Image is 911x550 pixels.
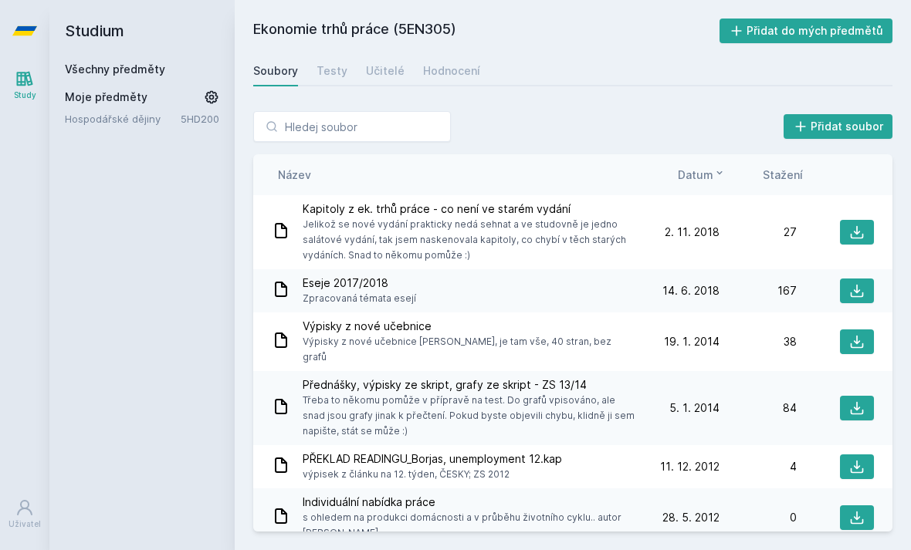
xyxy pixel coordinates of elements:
[366,63,405,79] div: Učitelé
[720,224,797,240] div: 27
[423,63,480,79] div: Hodnocení
[720,283,797,299] div: 167
[303,393,636,439] span: Třeba to někomu pomůže v přípravě na test. Do grafů vpisováno, ale snad jsou grafy jinak k přečte...
[763,167,803,183] button: Stažení
[253,19,720,43] h2: Ekonomie trhů práce (5EN305)
[665,224,720,240] span: 2. 11. 2018
[303,201,636,217] span: Kapitoly z ek. trhů práce - co není ve starém vydání
[303,275,416,291] span: Eseje 2017/2018
[664,334,720,349] span: 19. 1. 2014
[669,400,720,416] span: 5. 1. 2014
[14,89,36,101] div: Study
[366,56,405,86] a: Učitelé
[65,111,181,127] a: Hospodářské dějiny
[65,89,147,105] span: Moje předměty
[278,167,311,183] button: Název
[253,63,298,79] div: Soubory
[303,319,636,334] span: Výpisky z nové učebnice
[303,217,636,263] span: Jelikož se nové vydání prakticky nedá sehnat a ve studovně je jedno salátové vydání, tak jsem nas...
[65,62,165,76] a: Všechny předměty
[720,510,797,525] div: 0
[720,459,797,474] div: 4
[253,111,451,142] input: Hledej soubor
[720,334,797,349] div: 38
[3,62,46,109] a: Study
[303,494,636,510] span: Individuální nabídka práce
[317,63,347,79] div: Testy
[720,400,797,416] div: 84
[303,467,562,482] span: výpisek z článku na 12. týden, ČESKY; ZS 2012
[662,510,720,525] span: 28. 5. 2012
[8,518,41,530] div: Uživatel
[303,510,636,541] span: s ohledem na produkci domácnosti a v průběhu životního cyklu.. autor [PERSON_NAME]
[678,167,726,183] button: Datum
[181,113,219,125] a: 5HD200
[678,167,713,183] span: Datum
[303,377,636,393] span: Přednášky, výpisky ze skript, grafy ze skript - ZS 13/14
[303,291,416,306] span: Zpracovaná témata esejí
[303,451,562,467] span: PŘEKLAD READINGU_Borjas, unemployment 12.kap
[660,459,720,474] span: 11. 12. 2012
[3,491,46,538] a: Uživatel
[662,283,720,299] span: 14. 6. 2018
[784,114,893,139] button: Přidat soubor
[253,56,298,86] a: Soubory
[720,19,893,43] button: Přidat do mých předmětů
[317,56,347,86] a: Testy
[423,56,480,86] a: Hodnocení
[303,334,636,365] span: Výpisky z nové učebnice [PERSON_NAME], je tam vše, 40 stran, bez grafů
